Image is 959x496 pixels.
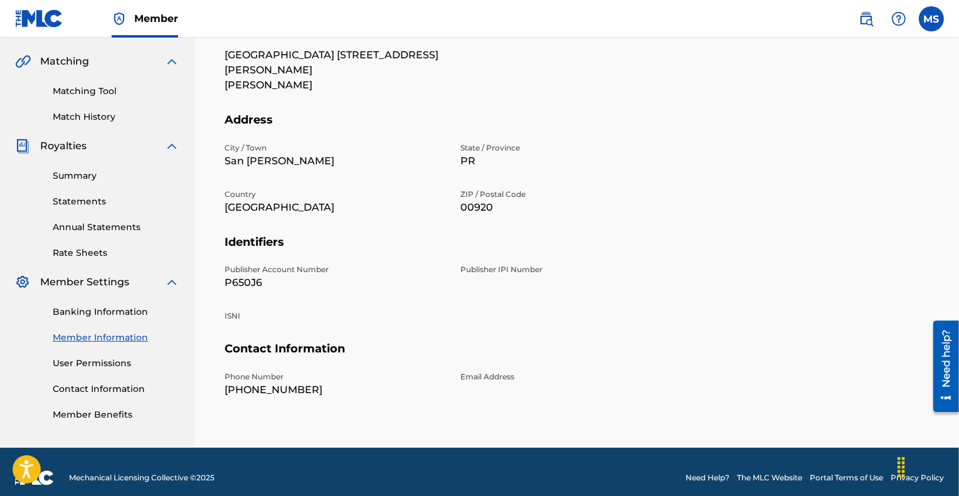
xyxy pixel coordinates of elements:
[225,235,929,265] h5: Identifiers
[69,472,215,483] span: Mechanical Licensing Collective © 2025
[15,54,31,69] img: Matching
[40,54,89,69] span: Matching
[164,139,179,154] img: expand
[460,264,681,275] p: Publisher IPI Number
[15,9,63,28] img: MLC Logo
[53,246,179,260] a: Rate Sheets
[15,275,30,290] img: Member Settings
[53,408,179,421] a: Member Benefits
[854,6,879,31] a: Public Search
[164,54,179,69] img: expand
[859,11,874,26] img: search
[225,113,929,142] h5: Address
[15,139,30,154] img: Royalties
[924,315,959,416] iframe: Resource Center
[225,264,445,275] p: Publisher Account Number
[460,154,681,169] p: PR
[891,11,906,26] img: help
[886,6,911,31] div: Help
[53,169,179,182] a: Summary
[891,472,944,483] a: Privacy Policy
[53,110,179,124] a: Match History
[686,472,729,483] a: Need Help?
[53,305,179,319] a: Banking Information
[225,154,445,169] p: San [PERSON_NAME]
[225,189,445,200] p: Country
[112,11,127,26] img: Top Rightsholder
[40,275,129,290] span: Member Settings
[53,383,179,396] a: Contact Information
[225,383,445,398] p: [PHONE_NUMBER]
[225,78,445,93] p: [PERSON_NAME]
[460,142,681,154] p: State / Province
[225,371,445,383] p: Phone Number
[225,48,445,78] p: [GEOGRAPHIC_DATA] [STREET_ADDRESS][PERSON_NAME]
[225,275,445,290] p: P650J6
[460,371,681,383] p: Email Address
[225,200,445,215] p: [GEOGRAPHIC_DATA]
[891,448,911,486] div: Drag
[40,139,87,154] span: Royalties
[53,357,179,370] a: User Permissions
[53,195,179,208] a: Statements
[164,275,179,290] img: expand
[53,221,179,234] a: Annual Statements
[460,189,681,200] p: ZIP / Postal Code
[737,472,802,483] a: The MLC Website
[225,310,445,322] p: ISNI
[225,142,445,154] p: City / Town
[919,6,944,31] div: User Menu
[896,436,959,496] iframe: Chat Widget
[53,331,179,344] a: Member Information
[460,200,681,215] p: 00920
[810,472,883,483] a: Portal Terms of Use
[225,342,929,371] h5: Contact Information
[53,85,179,98] a: Matching Tool
[134,11,178,26] span: Member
